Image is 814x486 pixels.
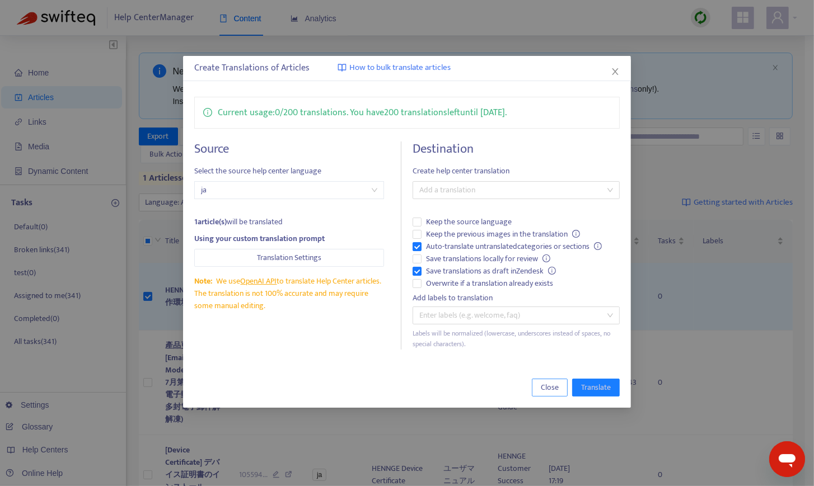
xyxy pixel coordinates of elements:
div: will be translated [194,216,384,228]
div: Labels will be normalized (lowercase, underscores instead of spaces, no special characters). [413,328,620,350]
a: How to bulk translate articles [338,62,451,74]
span: Save translations as draft in Zendesk [422,265,560,277]
p: Current usage: 0 / 200 translations . You have 200 translations left until [DATE] . [218,106,507,120]
button: Translation Settings [194,249,384,267]
span: close [611,67,620,76]
iframe: メッセージングウィンドウを開くボタン [769,441,805,477]
span: How to bulk translate articles [349,62,451,74]
span: info-circle [572,230,580,238]
span: Select the source help center language [194,165,384,177]
div: Create Translations of Articles [194,62,620,75]
span: Keep the source language [422,216,516,228]
span: Auto-translate untranslated categories or sections [422,240,606,253]
div: We use to translate Help Center articles. The translation is not 100% accurate and may require so... [194,275,384,312]
span: info-circle [203,106,212,117]
span: Save translations locally for review [422,253,555,265]
span: info-circle [594,242,602,250]
span: Create help center translation [413,165,620,177]
span: Keep the previous images in the translation [422,228,584,240]
span: Close [541,381,559,394]
span: Translation Settings [257,252,321,264]
h4: Destination [413,141,620,157]
span: ja [201,182,377,199]
strong: 1 article(s) [194,215,227,228]
div: Using your custom translation prompt [194,233,384,245]
span: info-circle [548,267,556,275]
img: image-link [338,63,347,72]
span: info-circle [542,254,550,262]
a: OpenAI API [241,275,277,287]
span: Overwrite if a translation already exists [422,277,558,290]
button: Translate [572,379,620,397]
div: Add labels to translation [413,292,620,304]
h4: Source [194,141,384,157]
button: Close [532,379,568,397]
button: Close [609,65,621,78]
span: Note: [194,275,212,287]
